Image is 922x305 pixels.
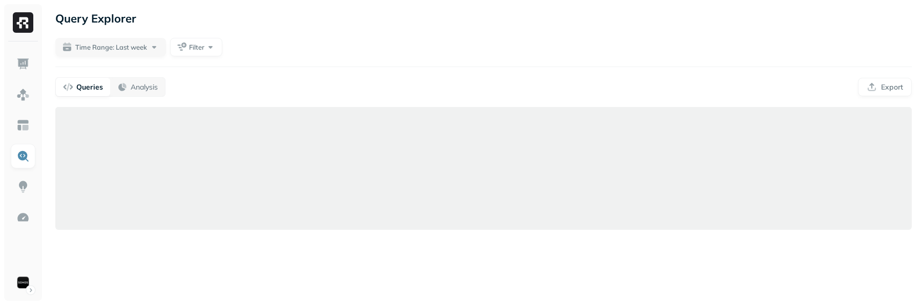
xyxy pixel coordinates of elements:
[16,275,30,290] img: Sonos
[189,42,204,52] span: Filter
[16,119,30,132] img: Asset Explorer
[55,9,136,28] p: Query Explorer
[858,78,912,96] button: Export
[76,82,103,92] p: Queries
[16,211,30,224] img: Optimization
[16,57,30,71] img: Dashboard
[16,180,30,193] img: Insights
[16,88,30,101] img: Assets
[131,82,158,92] p: Analysis
[16,149,30,163] img: Query Explorer
[75,42,147,52] span: Time Range: Last week
[55,38,166,56] button: Time Range: Last week
[170,38,222,56] button: Filter
[13,12,33,33] img: Ryft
